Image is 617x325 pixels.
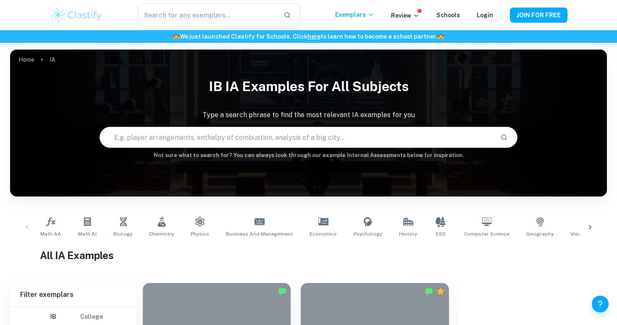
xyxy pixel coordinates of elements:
[437,33,444,40] span: 🏫
[510,8,567,23] button: JOIN FOR FREE
[40,248,577,263] h1: All IA Examples
[226,230,293,238] span: Business and Management
[149,230,174,238] span: Chemistry
[138,3,276,27] input: Search for any exemplars...
[10,110,607,120] p: Type a search phrase to find the most relevant IA examples for you
[18,54,34,66] a: Home
[50,7,103,24] img: Clastify logo
[436,12,460,18] a: Schools
[310,230,337,238] span: Economics
[10,151,607,160] h6: Not sure what to search for? You can always look through our example Internal Assessments below f...
[50,55,55,64] p: IA
[526,230,554,238] span: Geography
[497,130,511,144] button: Search
[335,10,374,19] p: Exemplars
[391,11,420,20] p: Review
[278,287,286,296] img: Marked
[307,33,320,40] a: here
[399,230,417,238] span: History
[354,230,382,238] span: Psychology
[425,287,433,296] img: Marked
[173,33,180,40] span: 🏫
[10,283,136,307] h6: Filter exemplars
[2,32,615,41] h6: We just launched Clastify for Schools. Click to learn how to become a school partner.
[592,296,609,312] button: Help and Feedback
[436,230,446,238] span: ESS
[78,230,97,238] span: Math AI
[191,230,209,238] span: Physics
[436,287,445,296] div: Premium
[40,230,61,238] span: Math AA
[113,230,132,238] span: Biology
[100,126,494,149] input: E.g. player arrangements, enthalpy of combustion, analysis of a big city...
[464,230,509,238] span: Computer Science
[477,12,493,18] a: Login
[10,73,607,100] h1: IB IA examples for all subjects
